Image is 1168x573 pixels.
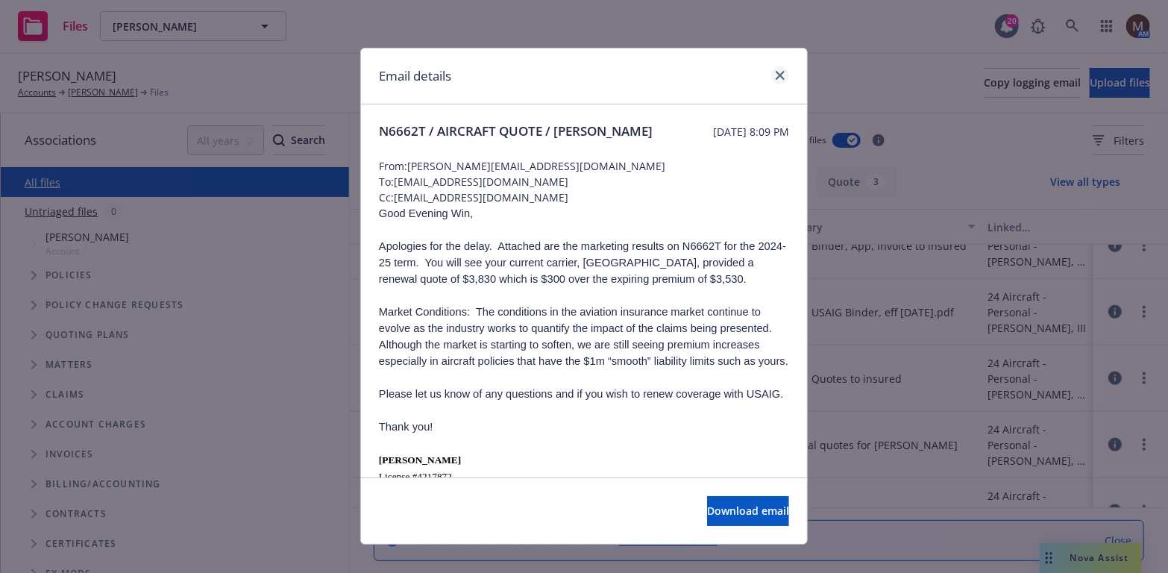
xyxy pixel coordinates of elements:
button: Download email [707,496,789,526]
p: Apologies for the delay. Attached are the marketing results on N6662T for the 2024-25 term. You w... [379,238,789,287]
span: [PERSON_NAME] [379,454,461,466]
a: close [771,66,789,84]
span: To: [EMAIL_ADDRESS][DOMAIN_NAME] [379,174,789,190]
span: Cc: [EMAIL_ADDRESS][DOMAIN_NAME] [379,190,789,205]
p: Market Conditions: The conditions in the aviation insurance market continue to evolve as the indu... [379,304,789,369]
p: Please let us know of any questions and if you wish to renew coverage with USAIG. [379,386,789,402]
p: Good Evening Win, [379,205,789,222]
h1: Email details [379,66,451,86]
span: [DATE] 8:09 PM [713,124,789,140]
span: License #4217872 [379,471,452,482]
span: Download email [707,504,789,518]
span: From: [PERSON_NAME][EMAIL_ADDRESS][DOMAIN_NAME] [379,158,789,174]
span: N6662T / AIRCRAFT QUOTE / [PERSON_NAME] [379,122,653,140]
p: Thank you! [379,419,789,435]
